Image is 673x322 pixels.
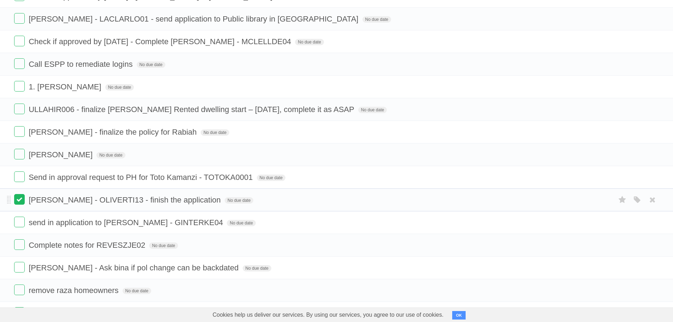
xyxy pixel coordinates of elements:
span: [PERSON_NAME] - OLIVERTI13 - finish the application [29,195,223,204]
span: Complete notes for REVESZJE02 [29,241,147,250]
span: No due date [149,242,178,249]
span: [PERSON_NAME] [29,150,94,159]
span: ULLAHIR006 - finalize [PERSON_NAME] Rented dwelling start – [DATE], complete it as ASAP [29,105,356,114]
label: Done [14,217,25,227]
span: No due date [96,152,125,158]
span: No due date [105,84,134,90]
button: OK [452,311,466,320]
label: Done [14,149,25,159]
label: Done [14,126,25,137]
label: Done [14,307,25,318]
span: Call ESPP to remediate logins [29,60,134,69]
span: No due date [201,129,229,136]
label: Done [14,58,25,69]
label: Done [14,13,25,24]
label: Done [14,239,25,250]
label: Done [14,36,25,46]
span: No due date [227,220,255,226]
label: Done [14,81,25,92]
label: Star task [616,194,629,206]
span: Check if approved by [DATE] - Complete [PERSON_NAME] - MCLELLDE04 [29,37,293,46]
label: Done [14,262,25,273]
label: Done [14,194,25,205]
label: Done [14,285,25,295]
span: No due date [257,175,285,181]
span: Send in approval request to PH for Toto Kamanzi - TOTOKA0001 [29,173,254,182]
span: No due date [225,197,253,204]
span: send in application to [PERSON_NAME] - GINTERKE04 [29,218,225,227]
span: No due date [358,107,387,113]
span: [PERSON_NAME] - Ask bina if pol change can be backdated [29,263,240,272]
span: No due date [243,265,271,271]
span: [PERSON_NAME] - LACLARLO01 - send application to Public library in [GEOGRAPHIC_DATA] [29,14,360,23]
span: Cookies help us deliver our services. By using our services, you agree to our use of cookies. [206,308,451,322]
label: Done [14,104,25,114]
label: Done [14,171,25,182]
span: [PERSON_NAME] - finalize the policy for Rabiah [29,128,199,136]
span: 1. [PERSON_NAME] [29,82,103,91]
span: remove raza homeowners [29,286,120,295]
span: No due date [137,62,165,68]
span: No due date [295,39,324,45]
span: No due date [362,16,391,23]
span: No due date [123,288,151,294]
